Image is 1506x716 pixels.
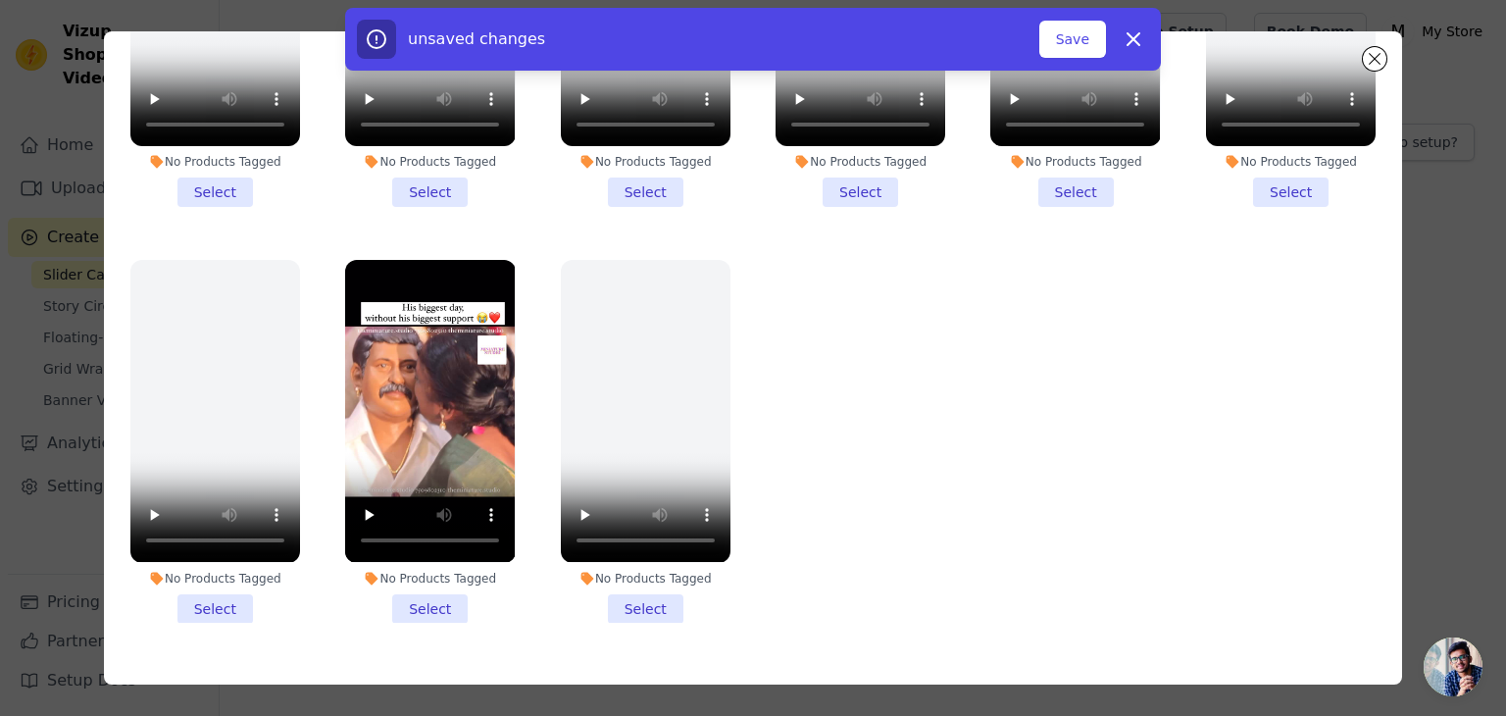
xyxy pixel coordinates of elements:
[561,571,730,587] div: No Products Tagged
[345,571,515,587] div: No Products Tagged
[1039,21,1106,58] button: Save
[1206,154,1376,170] div: No Products Tagged
[130,571,300,587] div: No Products Tagged
[561,154,730,170] div: No Products Tagged
[130,154,300,170] div: No Products Tagged
[345,154,515,170] div: No Products Tagged
[990,154,1160,170] div: No Products Tagged
[408,29,545,48] span: unsaved changes
[776,154,945,170] div: No Products Tagged
[1424,638,1482,696] div: Open chat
